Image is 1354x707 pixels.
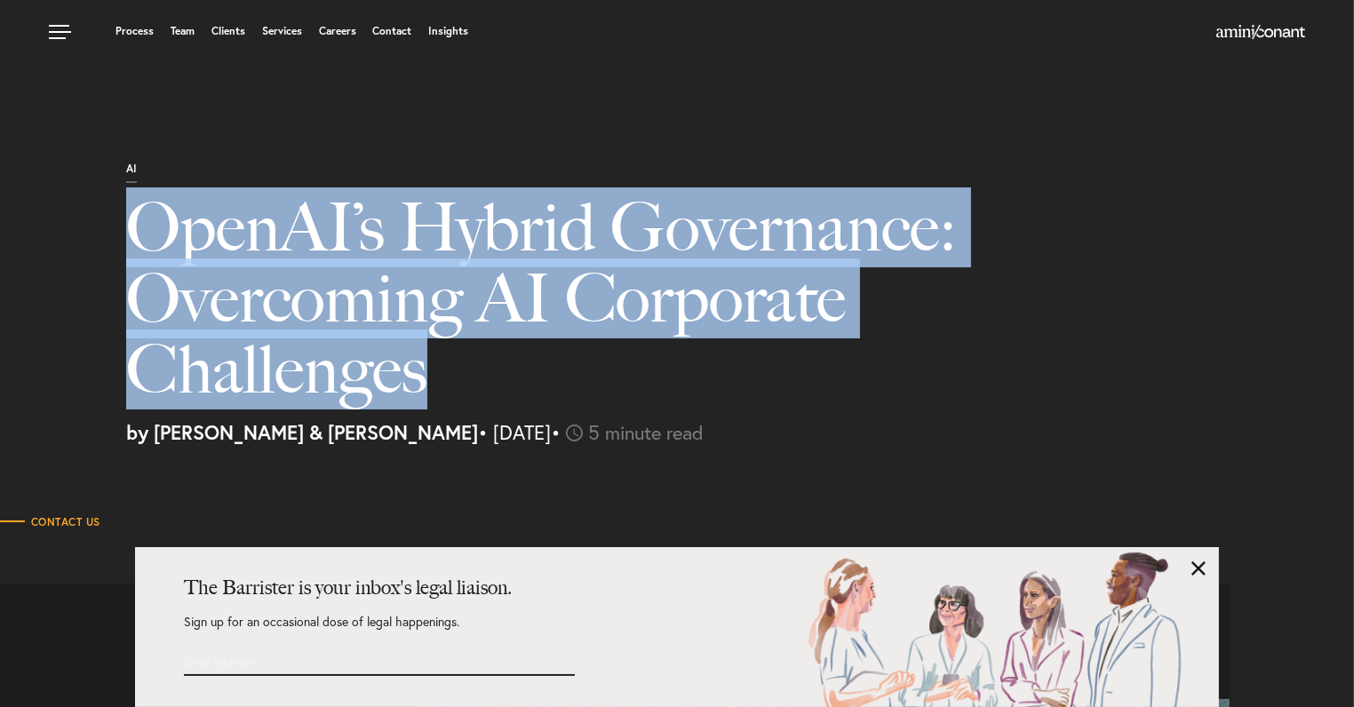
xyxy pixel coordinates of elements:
a: Process [115,26,154,36]
a: Insights [428,26,468,36]
img: Amini & Conant [1216,25,1305,39]
a: Team [171,26,195,36]
p: Sign up for an occasional dose of legal happenings. [184,616,575,646]
strong: by [PERSON_NAME] & [PERSON_NAME] [126,419,478,445]
input: Email Address [184,646,477,676]
a: Clients [211,26,245,36]
strong: The Barrister is your inbox's legal liaison. [184,576,512,600]
span: • [551,419,561,445]
a: Services [262,26,302,36]
h1: OpenAI’s Hybrid Governance: Overcoming AI Corporate Challenges [126,192,976,423]
a: Contact [372,26,411,36]
span: 5 minute read [588,419,704,445]
p: AI [126,163,137,183]
a: Home [1216,26,1305,40]
a: Careers [319,26,356,36]
p: • [DATE] [126,423,1341,442]
img: icon-time-light.svg [566,425,583,441]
